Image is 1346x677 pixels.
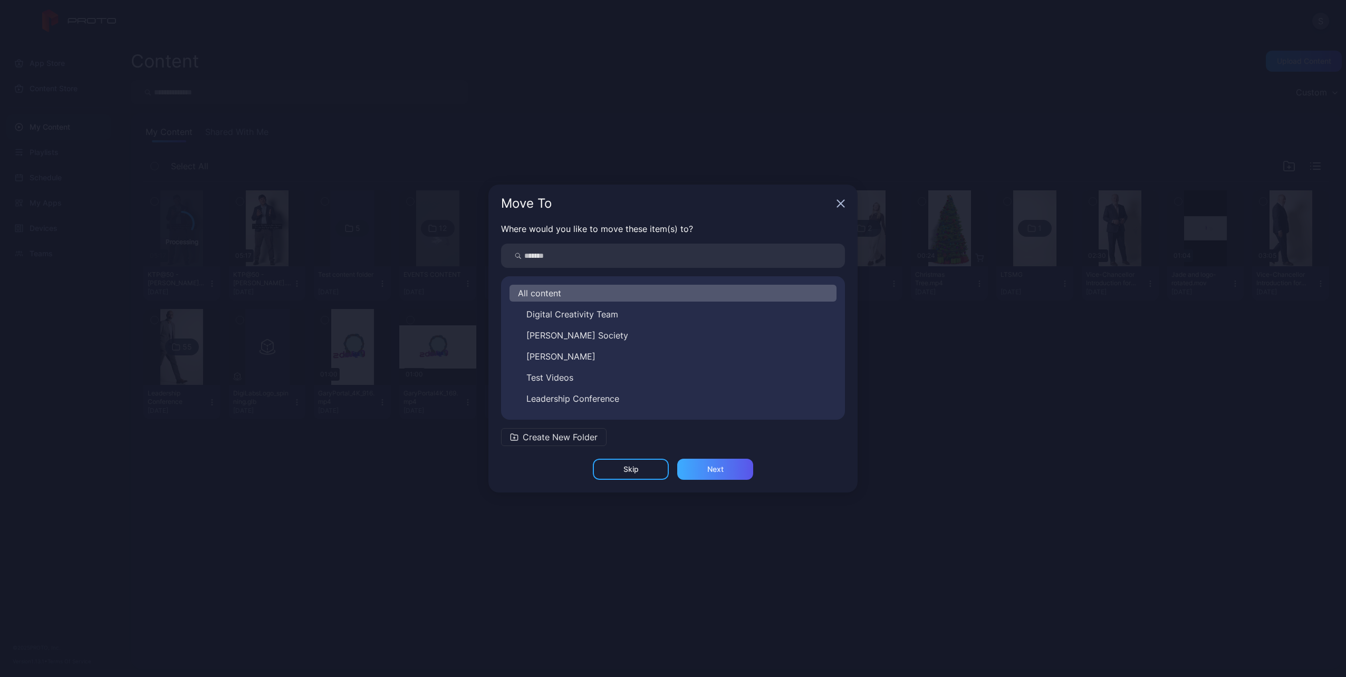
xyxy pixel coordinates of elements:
[509,327,837,344] button: [PERSON_NAME] Society
[593,459,669,480] button: Skip
[677,459,753,480] button: Next
[509,306,837,323] button: Digital Creativity Team
[526,371,573,384] span: Test Videos
[518,287,561,299] span: All content
[623,465,639,473] div: Skip
[526,350,595,363] span: [PERSON_NAME]
[501,428,607,446] button: Create New Folder
[509,369,837,386] button: Test Videos
[509,390,837,407] button: Leadership Conference
[526,308,618,321] span: Digital Creativity Team
[523,431,598,443] span: Create New Folder
[707,465,724,473] div: Next
[509,348,837,365] button: [PERSON_NAME]
[501,223,845,235] p: Where would you like to move these item(s) to?
[526,392,619,405] span: Leadership Conference
[501,197,832,210] div: Move To
[526,329,628,342] span: [PERSON_NAME] Society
